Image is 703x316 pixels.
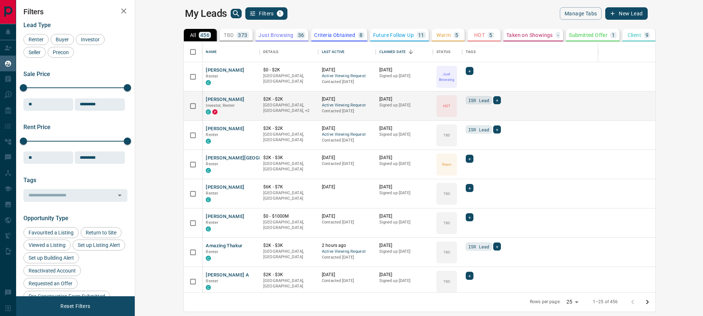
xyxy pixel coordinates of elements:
span: Reactivated Account [26,268,78,274]
span: Return to Site [83,230,119,236]
button: Sort [406,47,416,57]
span: Renter [206,191,218,196]
p: 1 [612,33,615,38]
span: + [468,214,471,221]
div: + [493,242,501,251]
span: Investor [78,37,102,42]
p: $6K - $7K [263,184,315,190]
p: [GEOGRAPHIC_DATA], [GEOGRAPHIC_DATA] [263,278,315,289]
p: TBD [443,249,450,255]
p: [DATE] [379,67,429,73]
span: Renter [206,162,218,166]
p: Signed up [DATE] [379,249,429,255]
span: Sale Price [23,71,50,78]
p: TBD [443,132,450,138]
p: [GEOGRAPHIC_DATA], [GEOGRAPHIC_DATA] [263,132,315,143]
button: [PERSON_NAME] [206,184,244,191]
button: [PERSON_NAME] [206,96,244,103]
span: Active Viewing Request [322,249,372,255]
div: Tags [462,42,691,62]
span: Renter [206,132,218,137]
span: Viewed a Listing [26,242,68,248]
button: Open [115,190,125,200]
p: [DATE] [322,67,372,73]
p: TBD [224,33,234,38]
span: Renter [206,249,218,254]
button: Amazing Thakur [206,242,242,249]
p: 1–25 of 456 [593,299,618,305]
p: [GEOGRAPHIC_DATA], [GEOGRAPHIC_DATA] [263,219,315,231]
p: Signed up [DATE] [379,190,429,196]
button: Filters1 [245,7,287,20]
div: property.ca [212,109,217,114]
p: Submitted Offer [569,33,607,38]
p: 11 [418,33,424,38]
p: Signed up [DATE] [379,278,429,284]
p: 373 [238,33,247,38]
div: + [466,184,473,192]
div: 25 [563,297,581,307]
div: Last Active [322,42,345,62]
div: Investor [76,34,105,45]
h2: Filters [23,7,127,16]
p: [DATE] [322,272,372,278]
p: [DATE] [322,213,372,219]
span: Rent Price [23,124,51,131]
p: TBD [443,220,450,226]
div: condos.ca [206,285,211,290]
p: Just Browsing [258,33,293,38]
span: Pre-Construction Form Submitted [26,293,108,299]
p: [GEOGRAPHIC_DATA], [GEOGRAPHIC_DATA] [263,161,315,172]
span: Set up Building Alert [26,255,77,261]
h1: My Leads [185,8,227,19]
p: [DATE] [322,184,372,190]
span: + [496,97,498,104]
p: Warm [436,33,451,38]
span: Investor, Renter [206,103,235,108]
p: 36 [298,33,304,38]
button: [PERSON_NAME] A [206,272,249,279]
p: Signed up [DATE] [379,161,429,167]
p: Warm [442,162,451,167]
button: New Lead [605,7,647,20]
div: Reactivated Account [23,265,81,276]
span: Set up Listing Alert [75,242,123,248]
span: + [468,67,471,75]
p: TBD [443,279,450,284]
span: Active Viewing Request [322,102,372,109]
span: Precon [50,49,71,55]
div: Favourited a Listing [23,227,79,238]
span: ISR Lead [468,97,489,104]
p: HOT [474,33,485,38]
button: Reset Filters [56,300,95,312]
div: Status [436,42,450,62]
p: [DATE] [322,96,372,102]
p: [DATE] [379,155,429,161]
span: Tags [23,177,36,184]
div: Precon [48,47,74,58]
p: Rows per page: [530,299,561,305]
p: [DATE] [322,125,372,132]
div: Details [260,42,318,62]
p: [DATE] [379,213,429,219]
p: TBD [443,191,450,196]
div: Requested an Offer [23,278,78,289]
div: + [466,67,473,75]
p: $2K - $3K [263,155,315,161]
div: + [466,155,473,163]
p: $0 - $2K [263,67,315,73]
p: [DATE] [379,184,429,190]
span: + [468,155,471,162]
span: 1 [278,11,283,16]
p: - [557,33,559,38]
p: $2K - $2K [263,125,315,132]
button: [PERSON_NAME] [206,125,244,132]
div: Renter [23,34,49,45]
span: Favourited a Listing [26,230,76,236]
button: Manage Tabs [560,7,602,20]
p: Contacted [DATE] [322,161,372,167]
p: 5 [455,33,458,38]
button: [PERSON_NAME] [206,67,244,74]
p: Signed up [DATE] [379,73,429,79]
button: search button [231,9,242,18]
